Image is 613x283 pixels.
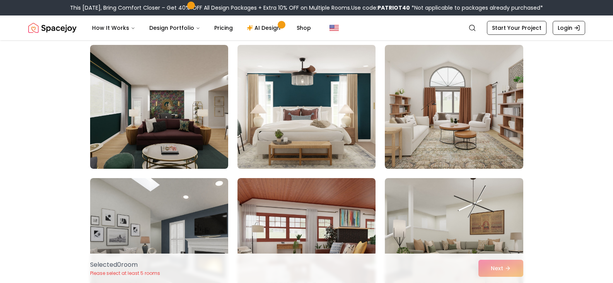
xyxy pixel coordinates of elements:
b: PATRIOT40 [377,4,410,12]
img: Room room-5 [234,42,379,172]
button: Design Portfolio [143,20,207,36]
button: How It Works [86,20,142,36]
p: Selected 0 room [90,260,160,269]
nav: Main [86,20,317,36]
span: *Not applicable to packages already purchased* [410,4,543,12]
img: Spacejoy Logo [28,20,77,36]
a: AI Design [241,20,289,36]
span: Use code: [351,4,410,12]
a: Shop [290,20,317,36]
p: Please select at least 5 rooms [90,270,160,276]
div: This [DATE], Bring Comfort Closer – Get 40% OFF All Design Packages + Extra 10% OFF on Multiple R... [70,4,543,12]
a: Pricing [208,20,239,36]
img: United States [330,23,339,33]
a: Start Your Project [487,21,546,35]
img: Room room-4 [90,45,228,169]
a: Spacejoy [28,20,77,36]
nav: Global [28,15,585,40]
a: Login [553,21,585,35]
img: Room room-6 [385,45,523,169]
